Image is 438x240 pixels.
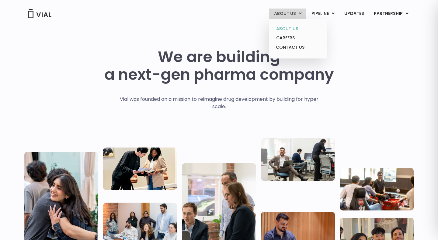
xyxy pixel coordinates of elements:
[269,9,306,19] a: ABOUT USMenu Toggle
[27,9,52,18] img: Vial Logo
[369,9,413,19] a: PARTNERSHIPMenu Toggle
[307,9,339,19] a: PIPELINEMenu Toggle
[104,48,334,83] h1: We are building a next-gen pharma company
[261,138,335,181] img: Three people working in an office
[271,24,325,34] a: ABOUT US
[339,9,369,19] a: UPDATES
[340,168,414,210] img: Group of people playing whirlyball
[271,43,325,52] a: CONTACT US
[113,96,325,110] p: Vial was founded on a mission to reimagine drug development by building for hyper scale.
[103,147,177,190] img: Two people looking at a paper talking.
[271,33,325,43] a: CAREERS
